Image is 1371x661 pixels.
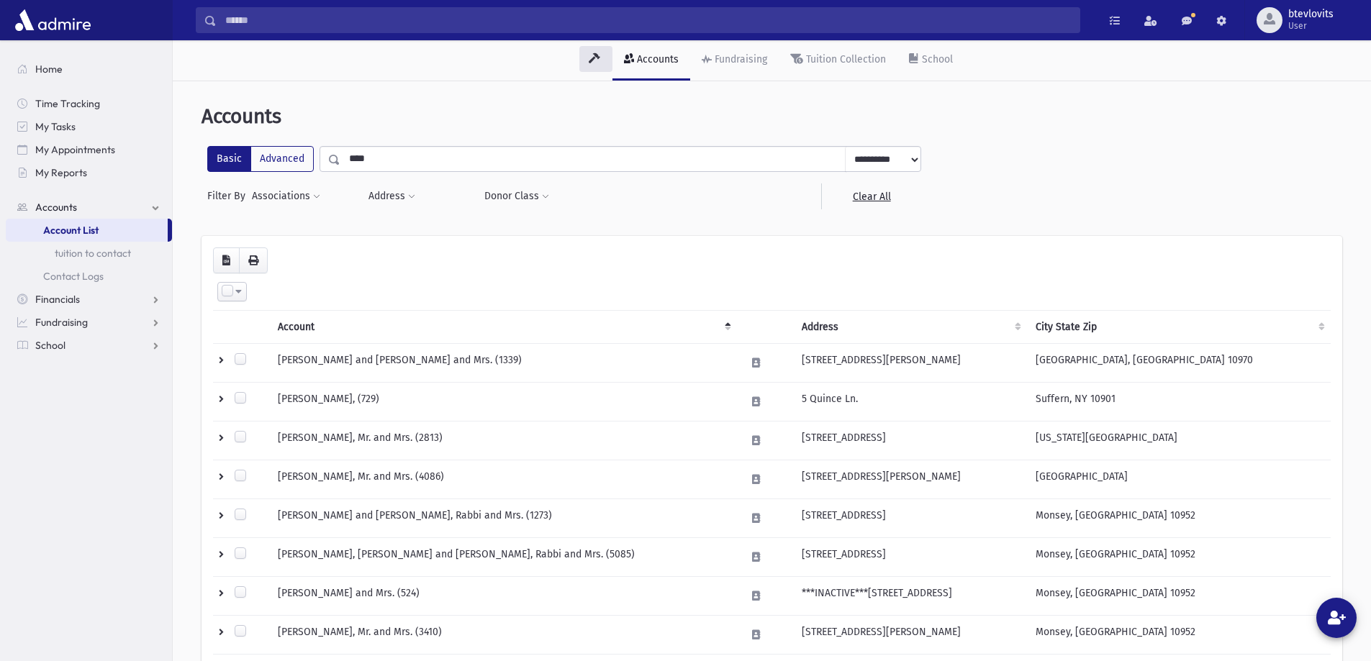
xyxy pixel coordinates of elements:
a: My Reports [6,161,172,184]
td: [GEOGRAPHIC_DATA], [GEOGRAPHIC_DATA] 10970 [1027,344,1331,383]
span: Fundraising [35,316,88,329]
a: Fundraising [690,40,779,81]
a: Tuition Collection [779,40,897,81]
td: [STREET_ADDRESS][PERSON_NAME] [793,344,1027,383]
a: Accounts [612,40,690,81]
th: City State Zip : activate to sort column ascending [1027,311,1331,344]
a: My Appointments [6,138,172,161]
td: Monsey, [GEOGRAPHIC_DATA] 10952 [1027,616,1331,655]
td: [STREET_ADDRESS] [793,499,1027,538]
div: School [919,53,953,65]
span: School [35,339,65,352]
a: Fundraising [6,311,172,334]
span: Home [35,63,63,76]
input: Search [217,7,1080,33]
button: Print [239,247,268,273]
td: [PERSON_NAME], [PERSON_NAME] and [PERSON_NAME], Rabbi and Mrs. (5085) [269,538,737,577]
div: FilterModes [207,146,314,172]
button: Donor Class [484,183,550,209]
span: Time Tracking [35,97,100,110]
div: Accounts [634,53,679,65]
td: [PERSON_NAME] and [PERSON_NAME], Rabbi and Mrs. (1273) [269,499,737,538]
span: My Tasks [35,120,76,133]
td: 5 Quince Ln. [793,383,1027,421]
th: Account: activate to sort column descending [269,311,737,344]
td: Suffern, NY 10901 [1027,383,1331,421]
a: School [6,334,172,357]
span: Filter By [207,188,251,204]
span: Account List [43,224,99,237]
span: User [1288,20,1334,32]
a: tuition to contact [6,242,172,265]
td: [STREET_ADDRESS] [793,538,1027,577]
a: Time Tracking [6,92,172,115]
td: [PERSON_NAME], Mr. and Mrs. (2813) [269,421,737,460]
td: [PERSON_NAME] and Mrs. (524) [269,577,737,616]
span: Financials [35,293,80,306]
td: [PERSON_NAME], (729) [269,383,737,421]
td: ***INACTIVE***[STREET_ADDRESS] [793,577,1027,616]
div: Fundraising [712,53,767,65]
span: btevlovits [1288,9,1334,20]
span: Accounts [202,104,281,128]
div: Tuition Collection [803,53,886,65]
button: Associations [251,183,321,209]
label: Advanced [250,146,314,172]
button: Address [368,183,416,209]
a: Accounts [6,196,172,219]
td: Monsey, [GEOGRAPHIC_DATA] 10952 [1027,577,1331,616]
a: Home [6,58,172,81]
th: Address : activate to sort column ascending [793,311,1027,344]
button: CSV [213,247,240,273]
td: [STREET_ADDRESS] [793,421,1027,460]
a: My Tasks [6,115,172,138]
img: AdmirePro [12,6,94,35]
a: School [897,40,964,81]
td: [PERSON_NAME], Mr. and Mrs. (3410) [269,616,737,655]
a: Contact Logs [6,265,172,288]
span: My Reports [35,166,87,179]
span: Accounts [35,201,77,214]
td: Monsey, [GEOGRAPHIC_DATA] 10952 [1027,538,1331,577]
td: [STREET_ADDRESS][PERSON_NAME] [793,616,1027,655]
td: [STREET_ADDRESS][PERSON_NAME] [793,460,1027,499]
span: Contact Logs [43,270,104,283]
td: [US_STATE][GEOGRAPHIC_DATA] [1027,421,1331,460]
label: Basic [207,146,251,172]
td: [PERSON_NAME] and [PERSON_NAME] and Mrs. (1339) [269,344,737,383]
a: Financials [6,288,172,311]
a: Account List [6,219,168,242]
a: Clear All [821,183,921,209]
td: [PERSON_NAME], Mr. and Mrs. (4086) [269,460,737,499]
td: Monsey, [GEOGRAPHIC_DATA] 10952 [1027,499,1331,538]
span: My Appointments [35,143,115,156]
td: [GEOGRAPHIC_DATA] [1027,460,1331,499]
